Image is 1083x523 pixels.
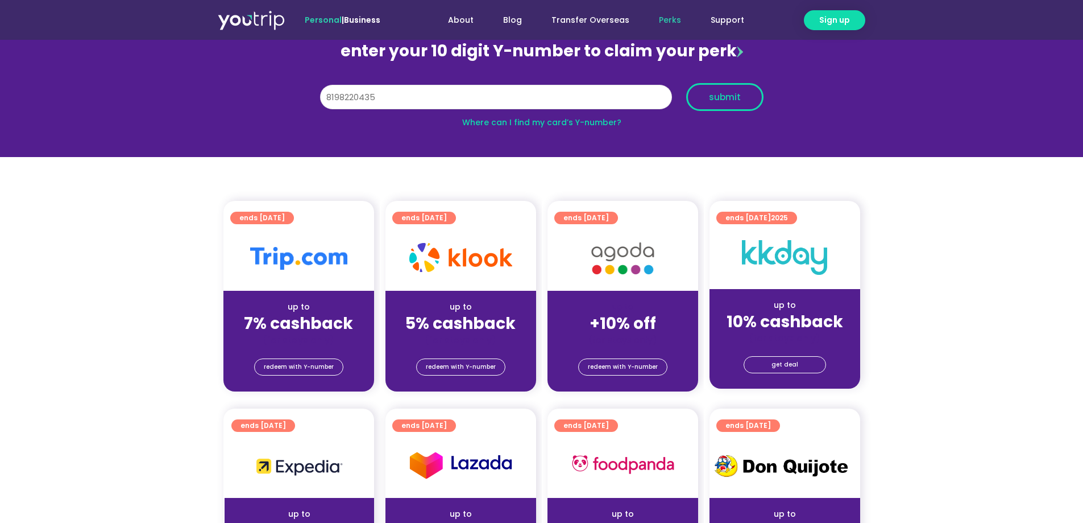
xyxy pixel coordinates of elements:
[433,10,488,31] a: About
[725,419,771,432] span: ends [DATE]
[230,212,294,224] a: ends [DATE]
[320,85,672,110] input: 10 digit Y-number (e.g. 8123456789)
[709,93,741,101] span: submit
[725,212,788,224] span: ends [DATE]
[401,212,447,224] span: ends [DATE]
[426,359,496,375] span: redeem with Y-number
[578,359,667,376] a: redeem with Y-number
[239,212,285,224] span: ends [DATE]
[405,312,516,335] strong: 5% cashback
[563,419,609,432] span: ends [DATE]
[804,10,865,30] a: Sign up
[554,212,618,224] a: ends [DATE]
[716,419,780,432] a: ends [DATE]
[819,14,850,26] span: Sign up
[395,301,527,313] div: up to
[590,312,656,335] strong: +10% off
[771,213,788,223] span: 2025
[644,10,696,31] a: Perks
[314,36,769,66] div: enter your 10 digit Y-number to claim your perk
[554,419,618,432] a: ends [DATE]
[537,10,644,31] a: Transfer Overseas
[344,14,380,26] a: Business
[727,311,843,333] strong: 10% cashback
[719,299,851,311] div: up to
[771,357,798,373] span: get deal
[411,10,759,31] nav: Menu
[719,332,851,344] div: (for stays only)
[588,359,658,375] span: redeem with Y-number
[395,508,527,520] div: up to
[563,212,609,224] span: ends [DATE]
[254,359,343,376] a: redeem with Y-number
[305,14,342,26] span: Personal
[462,117,621,128] a: Where can I find my card’s Y-number?
[392,212,456,224] a: ends [DATE]
[233,334,365,346] div: (for stays only)
[392,419,456,432] a: ends [DATE]
[716,212,797,224] a: ends [DATE]2025
[395,334,527,346] div: (for stays only)
[557,334,689,346] div: (for stays only)
[320,83,764,120] form: Y Number
[234,508,365,520] div: up to
[416,359,505,376] a: redeem with Y-number
[244,312,353,335] strong: 7% cashback
[719,508,851,520] div: up to
[696,10,759,31] a: Support
[305,14,380,26] span: |
[744,356,826,373] a: get deal
[240,419,286,432] span: ends [DATE]
[264,359,334,375] span: redeem with Y-number
[231,419,295,432] a: ends [DATE]
[233,301,365,313] div: up to
[401,419,447,432] span: ends [DATE]
[488,10,537,31] a: Blog
[612,301,633,312] span: up to
[686,83,764,111] button: submit
[557,508,689,520] div: up to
